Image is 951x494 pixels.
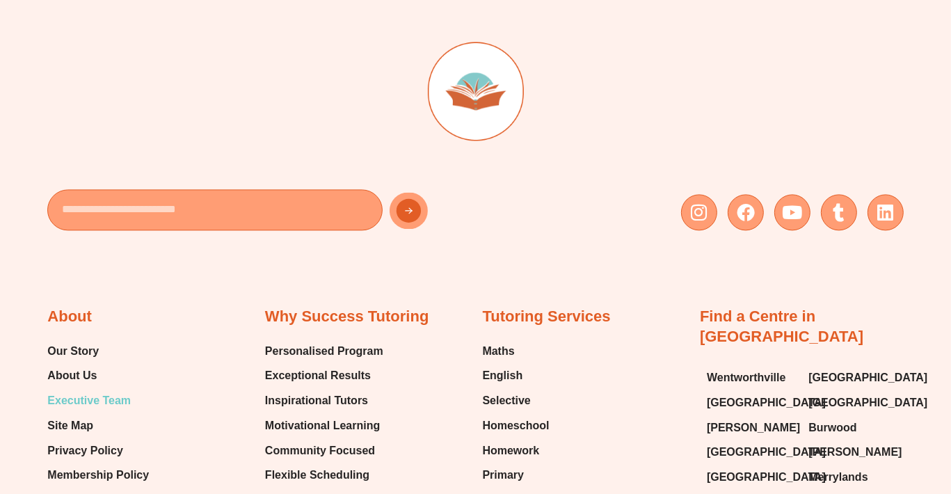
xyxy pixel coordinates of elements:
a: Flexible Scheduling [265,465,383,486]
span: Wentworthville [707,367,786,388]
span: Motivational Learning [265,415,380,436]
span: [GEOGRAPHIC_DATA] [707,467,826,488]
a: Privacy Policy [47,440,149,461]
span: Exceptional Results [265,365,371,386]
a: Membership Policy [47,465,149,486]
a: Homeschool [483,415,550,436]
a: [GEOGRAPHIC_DATA] [707,442,794,463]
span: Site Map [47,415,93,436]
a: About Us [47,365,149,386]
a: Executive Team [47,390,149,411]
span: Maths [483,341,515,362]
a: Primary [483,465,550,486]
a: Wentworthville [707,367,794,388]
a: Community Focused [265,440,383,461]
span: Executive Team [47,390,131,411]
span: [PERSON_NAME] [707,417,800,438]
a: [GEOGRAPHIC_DATA] [707,392,794,413]
a: [GEOGRAPHIC_DATA] [707,467,794,488]
span: Community Focused [265,440,375,461]
span: Privacy Policy [47,440,123,461]
a: Site Map [47,415,149,436]
a: Personalised Program [265,341,383,362]
h2: Tutoring Services [483,307,611,327]
form: New Form [47,189,468,237]
span: About Us [47,365,97,386]
span: [GEOGRAPHIC_DATA] [707,442,826,463]
a: Inspirational Tutors [265,390,383,411]
span: Homework [483,440,540,461]
a: [PERSON_NAME] [707,417,794,438]
span: Inspirational Tutors [265,390,368,411]
a: English [483,365,550,386]
span: Flexible Scheduling [265,465,369,486]
a: Our Story [47,341,149,362]
a: Motivational Learning [265,415,383,436]
a: Selective [483,390,550,411]
span: Our Story [47,341,99,362]
iframe: Chat Widget [719,337,951,494]
a: Maths [483,341,550,362]
a: Find a Centre in [GEOGRAPHIC_DATA] [700,308,863,345]
span: Selective [483,390,531,411]
a: Exceptional Results [265,365,383,386]
span: Primary [483,465,525,486]
h2: About [47,307,92,327]
span: English [483,365,523,386]
a: Homework [483,440,550,461]
h2: Why Success Tutoring [265,307,429,327]
span: [GEOGRAPHIC_DATA] [707,392,826,413]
